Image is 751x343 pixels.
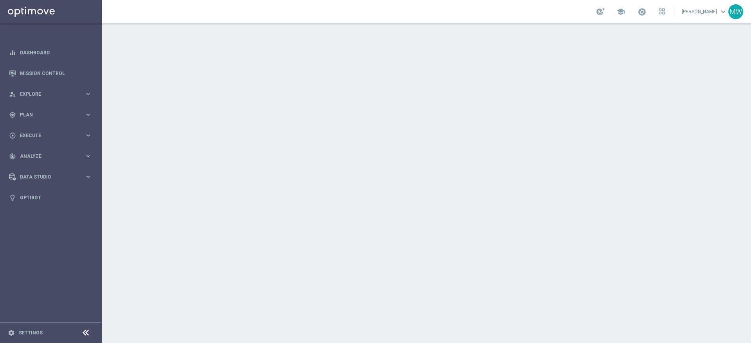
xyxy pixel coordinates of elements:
[84,152,92,160] i: keyboard_arrow_right
[9,153,84,160] div: Analyze
[9,49,16,56] i: equalizer
[20,63,92,84] a: Mission Control
[9,70,92,77] button: Mission Control
[9,132,92,139] button: play_circle_outline Execute keyboard_arrow_right
[9,91,92,97] button: person_search Explore keyboard_arrow_right
[9,153,92,159] button: track_changes Analyze keyboard_arrow_right
[84,90,92,98] i: keyboard_arrow_right
[9,173,84,180] div: Data Studio
[9,194,16,201] i: lightbulb
[20,175,84,179] span: Data Studio
[20,154,84,159] span: Analyze
[719,7,728,16] span: keyboard_arrow_down
[9,132,84,139] div: Execute
[20,42,92,63] a: Dashboard
[84,132,92,139] i: keyboard_arrow_right
[9,63,92,84] div: Mission Control
[20,133,84,138] span: Execute
[9,187,92,208] div: Optibot
[9,50,92,56] button: equalizer Dashboard
[9,195,92,201] button: lightbulb Optibot
[84,111,92,118] i: keyboard_arrow_right
[20,187,92,208] a: Optibot
[9,111,84,118] div: Plan
[9,174,92,180] button: Data Studio keyboard_arrow_right
[9,42,92,63] div: Dashboard
[9,132,16,139] i: play_circle_outline
[19,330,43,335] a: Settings
[616,7,625,16] span: school
[728,4,743,19] div: MW
[9,153,16,160] i: track_changes
[20,113,84,117] span: Plan
[9,91,84,98] div: Explore
[681,6,728,18] a: [PERSON_NAME]keyboard_arrow_down
[8,329,15,336] i: settings
[9,111,16,118] i: gps_fixed
[20,92,84,96] span: Explore
[9,91,16,98] i: person_search
[84,173,92,180] i: keyboard_arrow_right
[9,112,92,118] button: gps_fixed Plan keyboard_arrow_right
